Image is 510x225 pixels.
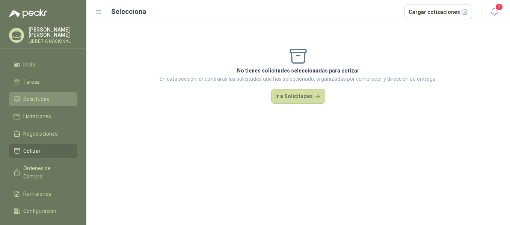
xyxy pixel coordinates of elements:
span: Tareas [23,78,40,86]
span: Órdenes de Compra [23,164,70,181]
span: 1 [495,3,503,11]
a: Cotizar [9,144,77,158]
span: Configuración [23,207,56,215]
span: Negociaciones [23,130,58,138]
img: Logo peakr [9,9,47,18]
span: Remisiones [23,190,51,198]
button: Ir a Solicitudes [271,89,325,104]
a: Solicitudes [9,92,77,106]
span: Cotizar [23,147,41,155]
p: En esta sección, encontrarás las solicitudes que has seleccionado, organizadas por comprador y di... [160,75,437,83]
span: Solicitudes [23,95,49,103]
a: Negociaciones [9,127,77,141]
a: Órdenes de Compra [9,161,77,184]
p: [PERSON_NAME] [PERSON_NAME] [29,27,77,38]
a: Configuración [9,204,77,218]
a: Licitaciones [9,109,77,124]
a: Tareas [9,75,77,89]
button: 1 [487,5,501,19]
h2: Selecciona [111,6,146,17]
p: No tienes solicitudes seleccionadas para cotizar [160,66,437,75]
span: Licitaciones [23,112,51,121]
button: Cargar cotizaciones [404,5,472,20]
p: LIBRERIA NACIONAL [29,39,77,44]
span: Inicio [23,60,35,69]
a: Inicio [9,57,77,72]
a: Remisiones [9,187,77,201]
